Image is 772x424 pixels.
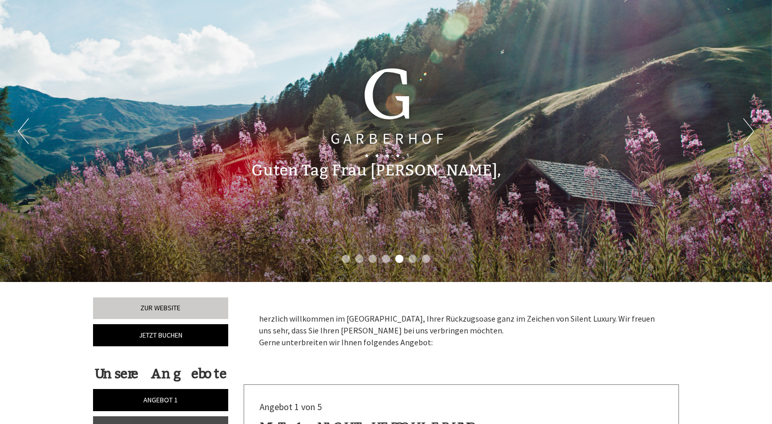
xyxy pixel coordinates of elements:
[251,162,501,179] h1: Guten Tag Frau [PERSON_NAME],
[93,364,228,383] div: Unsere Angebote
[143,395,178,404] span: Angebot 1
[259,313,664,348] p: herzlich willkommen im [GEOGRAPHIC_DATA], Ihrer Rückzugsoase ganz im Zeichen von Silent Luxury. W...
[260,401,322,413] span: Angebot 1 von 5
[18,118,29,144] button: Previous
[93,297,228,319] a: Zur Website
[93,324,228,346] a: Jetzt buchen
[743,118,754,144] button: Next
